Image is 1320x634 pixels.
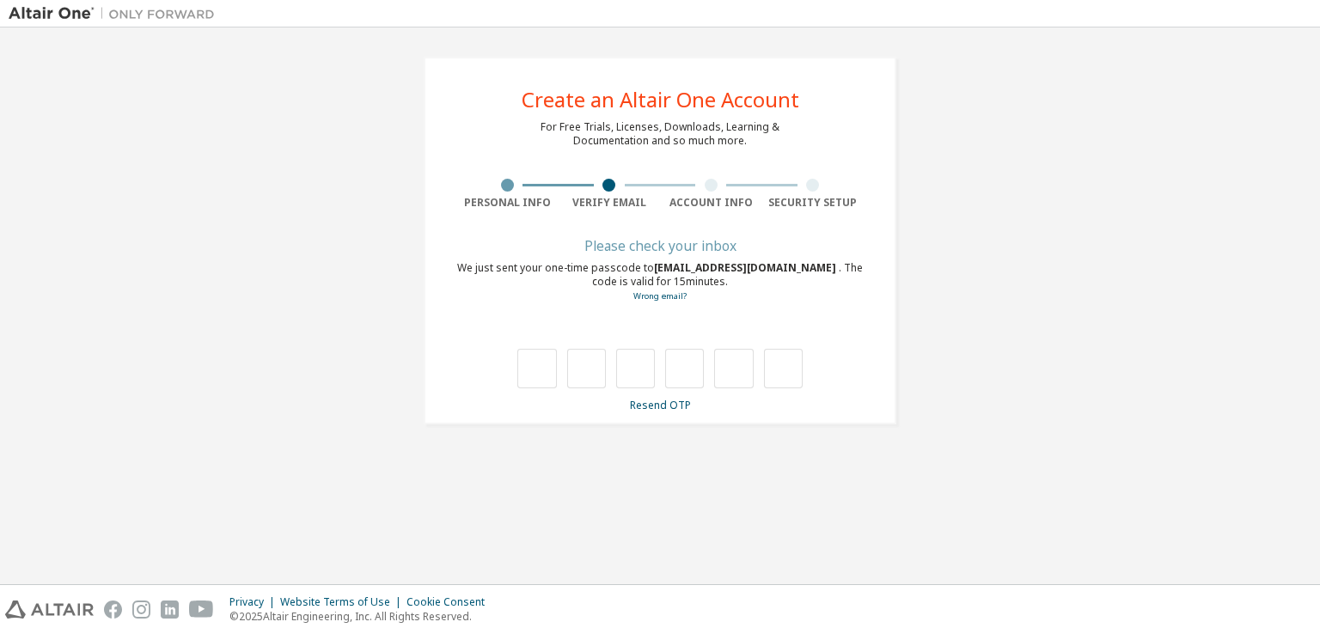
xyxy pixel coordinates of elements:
[559,196,661,210] div: Verify Email
[522,89,799,110] div: Create an Altair One Account
[630,398,691,412] a: Resend OTP
[406,595,495,609] div: Cookie Consent
[161,600,179,619] img: linkedin.svg
[456,261,864,303] div: We just sent your one-time passcode to . The code is valid for 15 minutes.
[762,196,865,210] div: Security Setup
[132,600,150,619] img: instagram.svg
[660,196,762,210] div: Account Info
[280,595,406,609] div: Website Terms of Use
[456,241,864,251] div: Please check your inbox
[654,260,839,275] span: [EMAIL_ADDRESS][DOMAIN_NAME]
[456,196,559,210] div: Personal Info
[5,600,94,619] img: altair_logo.svg
[229,609,495,624] p: © 2025 Altair Engineering, Inc. All Rights Reserved.
[541,120,779,148] div: For Free Trials, Licenses, Downloads, Learning & Documentation and so much more.
[229,595,280,609] div: Privacy
[9,5,223,22] img: Altair One
[189,600,214,619] img: youtube.svg
[633,290,687,302] a: Go back to the registration form
[104,600,122,619] img: facebook.svg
